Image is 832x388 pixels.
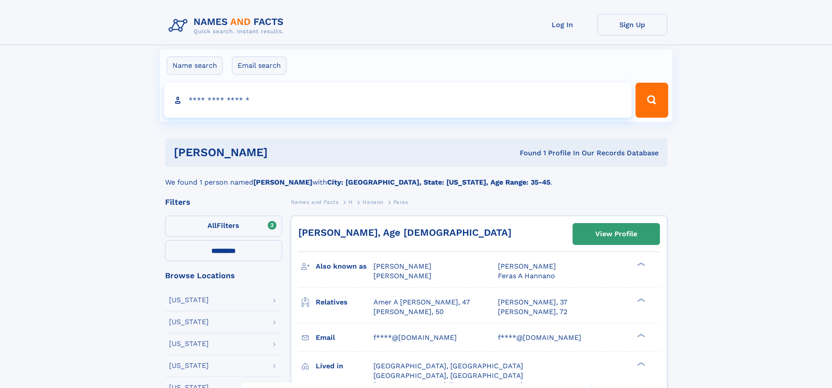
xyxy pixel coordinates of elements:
[316,359,373,374] h3: Lived in
[253,178,312,186] b: [PERSON_NAME]
[174,147,394,158] h1: [PERSON_NAME]
[165,167,667,188] div: We found 1 person named with .
[373,307,444,317] a: [PERSON_NAME], 50
[207,221,217,230] span: All
[635,297,646,303] div: ❯
[635,361,646,367] div: ❯
[362,199,383,205] span: Hanano
[373,371,523,380] span: [GEOGRAPHIC_DATA], [GEOGRAPHIC_DATA]
[165,216,282,237] label: Filters
[164,83,632,118] input: search input
[373,272,432,280] span: [PERSON_NAME]
[394,148,659,158] div: Found 1 Profile In Our Records Database
[169,362,209,369] div: [US_STATE]
[349,199,353,205] span: H
[573,224,659,245] a: View Profile
[165,14,291,38] img: Logo Names and Facts
[316,330,373,345] h3: Email
[362,196,383,207] a: Hanano
[165,198,282,206] div: Filters
[291,196,339,207] a: Names and Facts
[169,340,209,347] div: [US_STATE]
[498,297,567,307] a: [PERSON_NAME], 37
[165,272,282,280] div: Browse Locations
[316,295,373,310] h3: Relatives
[498,307,567,317] a: [PERSON_NAME], 72
[498,272,555,280] span: Feras A Hannano
[394,199,408,205] span: Feras
[528,14,597,35] a: Log In
[635,262,646,267] div: ❯
[498,262,556,270] span: [PERSON_NAME]
[373,362,523,370] span: [GEOGRAPHIC_DATA], [GEOGRAPHIC_DATA]
[298,227,511,238] a: [PERSON_NAME], Age [DEMOGRAPHIC_DATA]
[169,318,209,325] div: [US_STATE]
[597,14,667,35] a: Sign Up
[635,332,646,338] div: ❯
[373,297,470,307] a: Amer A [PERSON_NAME], 47
[349,196,353,207] a: H
[167,56,223,75] label: Name search
[316,259,373,274] h3: Also known as
[327,178,550,186] b: City: [GEOGRAPHIC_DATA], State: [US_STATE], Age Range: 35-45
[595,224,637,244] div: View Profile
[232,56,287,75] label: Email search
[373,262,432,270] span: [PERSON_NAME]
[169,297,209,304] div: [US_STATE]
[635,83,668,118] button: Search Button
